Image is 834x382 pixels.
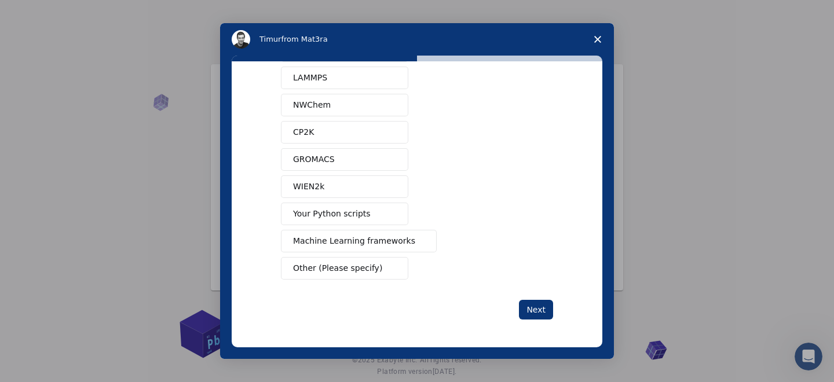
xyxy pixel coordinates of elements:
[293,99,331,111] span: NWChem
[293,235,415,247] span: Machine Learning frameworks
[281,148,408,171] button: GROMACS
[293,72,327,84] span: LAMMPS
[281,257,408,280] button: Other (Please specify)
[281,67,408,89] button: LAMMPS
[259,35,281,43] span: Timur
[281,94,408,116] button: NWChem
[293,208,371,220] span: Your Python scripts
[281,121,408,144] button: CP2K
[519,300,553,319] button: Next
[232,30,250,49] img: Profile image for Timur
[293,181,324,193] span: WIEN2k
[281,230,437,252] button: Machine Learning frameworks
[281,175,408,198] button: WIEN2k
[281,35,327,43] span: from Mat3ra
[293,126,314,138] span: CP2K
[293,262,382,274] span: Other (Please specify)
[24,8,66,19] span: Support
[581,23,614,56] span: Close survey
[293,153,335,166] span: GROMACS
[281,203,408,225] button: Your Python scripts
